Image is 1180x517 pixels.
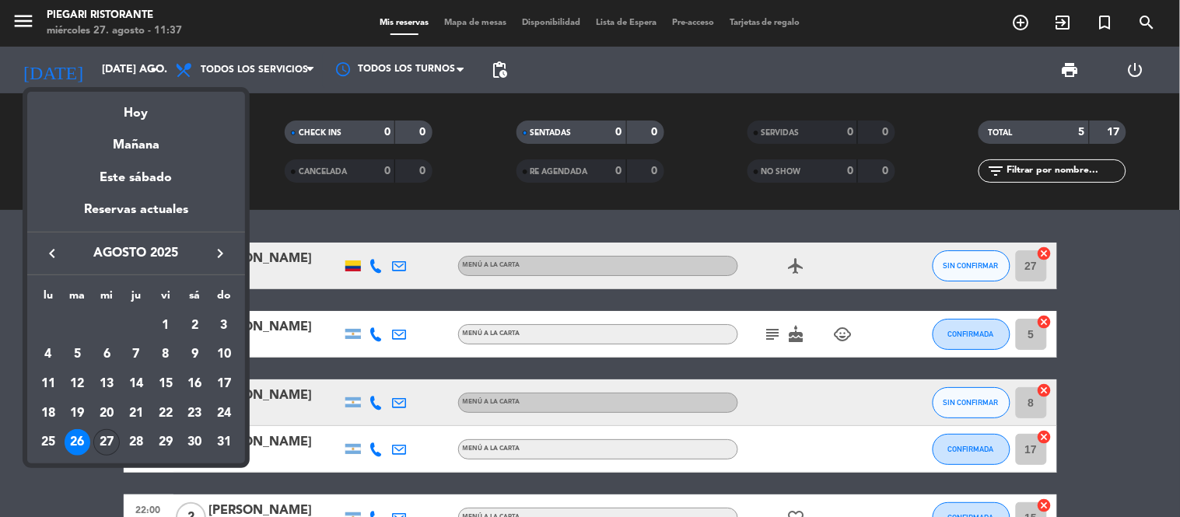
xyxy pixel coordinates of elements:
[151,311,180,341] td: 1 de agosto de 2025
[181,371,208,397] div: 16
[65,429,91,456] div: 26
[35,341,61,368] div: 4
[65,400,91,427] div: 19
[209,340,239,369] td: 10 de agosto de 2025
[209,399,239,428] td: 24 de agosto de 2025
[27,200,245,232] div: Reservas actuales
[209,369,239,399] td: 17 de agosto de 2025
[211,313,237,339] div: 3
[121,428,151,457] td: 28 de agosto de 2025
[33,340,63,369] td: 4 de agosto de 2025
[151,287,180,311] th: viernes
[27,92,245,124] div: Hoy
[63,287,93,311] th: martes
[123,429,149,456] div: 28
[33,287,63,311] th: lunes
[211,341,237,368] div: 10
[93,400,120,427] div: 20
[180,340,210,369] td: 9 de agosto de 2025
[65,371,91,397] div: 12
[92,428,121,457] td: 27 de agosto de 2025
[180,399,210,428] td: 23 de agosto de 2025
[181,400,208,427] div: 23
[211,429,237,456] div: 31
[33,311,151,341] td: AGO.
[33,399,63,428] td: 18 de agosto de 2025
[211,400,237,427] div: 24
[66,243,206,264] span: agosto 2025
[121,287,151,311] th: jueves
[152,429,179,456] div: 29
[152,341,179,368] div: 8
[209,311,239,341] td: 3 de agosto de 2025
[33,428,63,457] td: 25 de agosto de 2025
[27,124,245,155] div: Mañana
[43,244,61,263] i: keyboard_arrow_left
[92,399,121,428] td: 20 de agosto de 2025
[63,428,93,457] td: 26 de agosto de 2025
[121,369,151,399] td: 14 de agosto de 2025
[152,313,179,339] div: 1
[35,371,61,397] div: 11
[27,156,245,200] div: Este sábado
[181,341,208,368] div: 9
[152,371,179,397] div: 15
[38,243,66,264] button: keyboard_arrow_left
[63,399,93,428] td: 19 de agosto de 2025
[180,311,210,341] td: 2 de agosto de 2025
[151,340,180,369] td: 8 de agosto de 2025
[180,369,210,399] td: 16 de agosto de 2025
[181,429,208,456] div: 30
[93,341,120,368] div: 6
[63,340,93,369] td: 5 de agosto de 2025
[211,371,237,397] div: 17
[151,428,180,457] td: 29 de agosto de 2025
[33,369,63,399] td: 11 de agosto de 2025
[152,400,179,427] div: 22
[206,243,234,264] button: keyboard_arrow_right
[92,287,121,311] th: miércoles
[123,371,149,397] div: 14
[209,287,239,311] th: domingo
[180,428,210,457] td: 30 de agosto de 2025
[93,429,120,456] div: 27
[63,369,93,399] td: 12 de agosto de 2025
[92,369,121,399] td: 13 de agosto de 2025
[181,313,208,339] div: 2
[35,429,61,456] div: 25
[211,244,229,263] i: keyboard_arrow_right
[123,341,149,368] div: 7
[151,399,180,428] td: 22 de agosto de 2025
[209,428,239,457] td: 31 de agosto de 2025
[121,340,151,369] td: 7 de agosto de 2025
[121,399,151,428] td: 21 de agosto de 2025
[35,400,61,427] div: 18
[93,371,120,397] div: 13
[92,340,121,369] td: 6 de agosto de 2025
[65,341,91,368] div: 5
[123,400,149,427] div: 21
[151,369,180,399] td: 15 de agosto de 2025
[180,287,210,311] th: sábado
